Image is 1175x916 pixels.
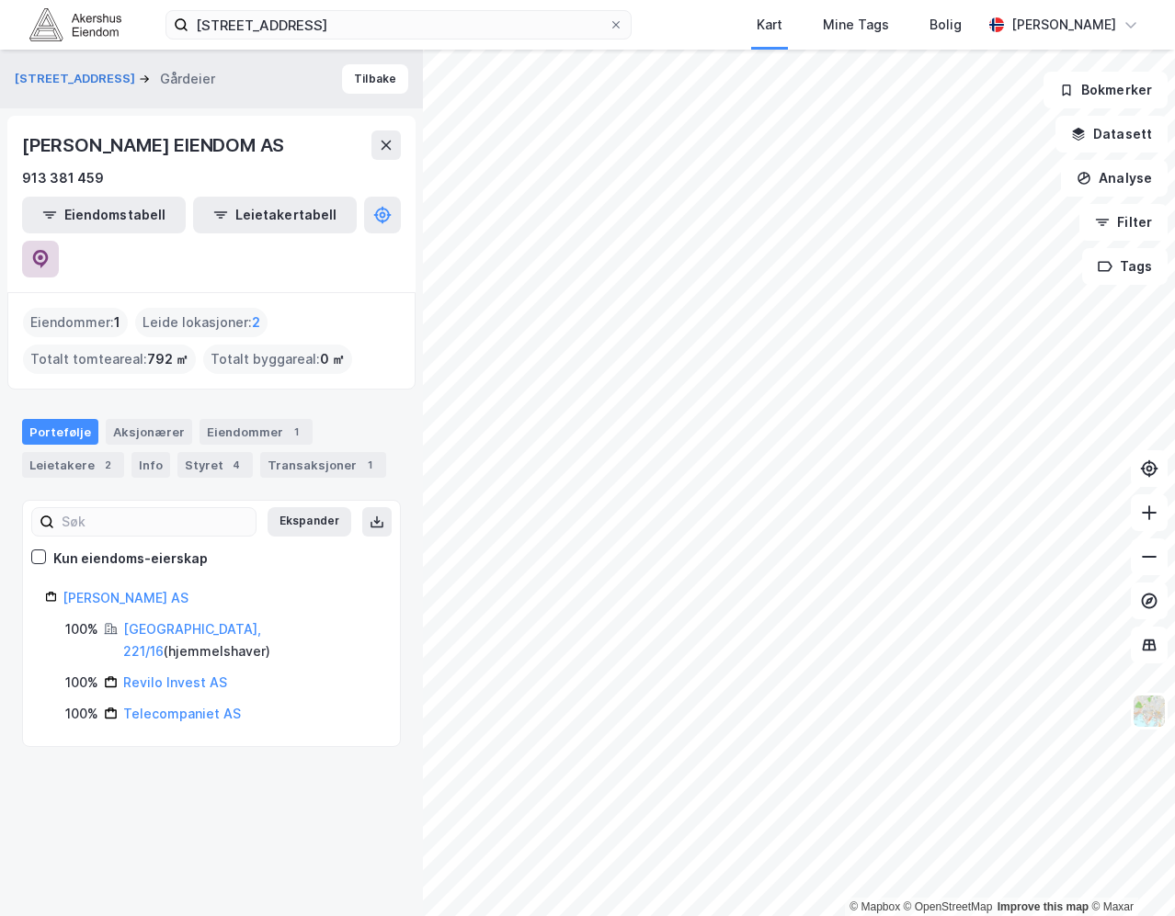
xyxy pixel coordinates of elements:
[360,456,379,474] div: 1
[63,590,188,605] a: [PERSON_NAME] AS
[1082,248,1168,285] button: Tags
[15,70,139,88] button: [STREET_ADDRESS]
[114,311,120,334] span: 1
[147,348,188,370] span: 792 ㎡
[65,703,98,725] div: 100%
[188,11,609,39] input: Søk på adresse, matrikkel, gårdeiere, leietakere eller personer
[22,419,98,445] div: Portefølje
[53,548,208,570] div: Kun eiendoms-eierskap
[823,14,889,36] div: Mine Tags
[131,452,170,478] div: Info
[930,14,962,36] div: Bolig
[22,197,186,233] button: Eiendomstabell
[1044,72,1168,108] button: Bokmerker
[287,423,305,441] div: 1
[1055,116,1168,153] button: Datasett
[227,456,245,474] div: 4
[260,452,386,478] div: Transaksjoner
[22,167,104,189] div: 913 381 459
[1079,204,1168,241] button: Filter
[160,68,215,90] div: Gårdeier
[23,308,128,337] div: Eiendommer :
[757,14,782,36] div: Kart
[22,452,124,478] div: Leietakere
[904,900,993,913] a: OpenStreetMap
[123,706,241,721] a: Telecompaniet AS
[177,452,253,478] div: Styret
[123,674,227,690] a: Revilo Invest AS
[1011,14,1116,36] div: [PERSON_NAME]
[106,419,192,445] div: Aksjonærer
[65,672,98,694] div: 100%
[1083,828,1175,916] iframe: Chat Widget
[1083,828,1175,916] div: Kontrollprogram for chat
[1132,694,1167,729] img: Z
[123,618,378,662] div: ( hjemmelshaver )
[252,311,260,334] span: 2
[65,618,98,640] div: 100%
[320,348,345,370] span: 0 ㎡
[98,456,117,474] div: 2
[54,508,256,536] input: Søk
[29,8,121,40] img: akershus-eiendom-logo.9091f326c980b4bce74ccdd9f866810c.svg
[200,419,313,445] div: Eiendommer
[135,308,268,337] div: Leide lokasjoner :
[1061,160,1168,197] button: Analyse
[123,621,261,659] a: [GEOGRAPHIC_DATA], 221/16
[22,130,288,160] div: [PERSON_NAME] EIENDOM AS
[203,345,352,374] div: Totalt byggareal :
[268,507,351,537] button: Ekspander
[850,900,900,913] a: Mapbox
[23,345,196,374] div: Totalt tomteareal :
[998,900,1089,913] a: Improve this map
[193,197,357,233] button: Leietakertabell
[342,64,408,94] button: Tilbake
